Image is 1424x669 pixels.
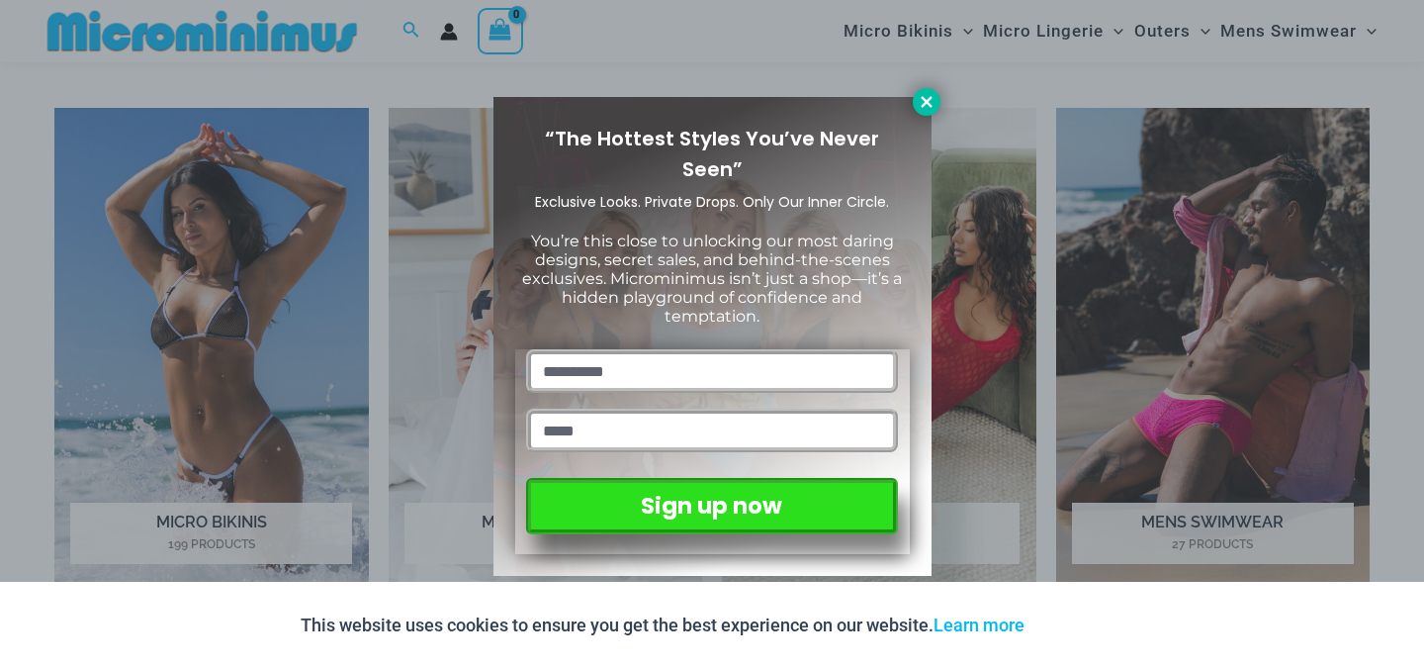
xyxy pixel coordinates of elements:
[545,125,879,183] span: “The Hottest Styles You’ve Never Seen”
[934,615,1024,635] a: Learn more
[522,232,902,327] span: You’re this close to unlocking our most daring designs, secret sales, and behind-the-scenes exclu...
[535,192,889,212] span: Exclusive Looks. Private Drops. Only Our Inner Circle.
[1039,602,1123,649] button: Accept
[526,478,897,534] button: Sign up now
[301,611,1024,640] p: This website uses cookies to ensure you get the best experience on our website.
[913,88,940,116] button: Close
